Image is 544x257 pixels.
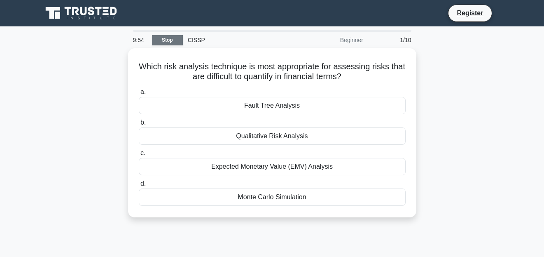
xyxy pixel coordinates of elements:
div: CISSP [183,32,296,48]
a: Stop [152,35,183,45]
div: 9:54 [128,32,152,48]
div: Qualitative Risk Analysis [139,127,406,145]
div: Fault Tree Analysis [139,97,406,114]
div: 1/10 [368,32,416,48]
span: b. [140,119,146,126]
h5: Which risk analysis technique is most appropriate for assessing risks that are difficult to quant... [138,61,406,82]
span: a. [140,88,146,95]
span: d. [140,180,146,187]
a: Register [452,8,488,18]
div: Beginner [296,32,368,48]
span: c. [140,149,145,156]
div: Monte Carlo Simulation [139,189,406,206]
div: Expected Monetary Value (EMV) Analysis [139,158,406,175]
